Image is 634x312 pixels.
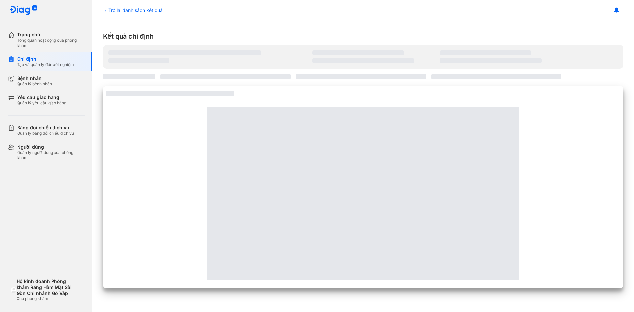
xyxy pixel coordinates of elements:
div: Bệnh nhân [17,75,52,81]
div: Trở lại danh sách kết quả [103,7,163,14]
div: Quản lý yêu cầu giao hàng [17,100,66,106]
img: logo [11,287,17,293]
div: Yêu cầu giao hàng [17,94,66,100]
div: Quản lý bệnh nhân [17,81,52,87]
div: Kết quả chỉ định [103,32,623,41]
div: Quản lý người dùng của phòng khám [17,150,85,160]
div: Tạo và quản lý đơn xét nghiệm [17,62,74,67]
div: Chỉ định [17,56,74,62]
div: Người dùng [17,144,85,150]
div: Bảng đối chiếu dịch vụ [17,125,74,131]
div: Chủ phòng khám [17,296,77,301]
img: logo [9,5,38,16]
div: Trang chủ [17,32,85,38]
div: Quản lý bảng đối chiếu dịch vụ [17,131,74,136]
div: Tổng quan hoạt động của phòng khám [17,38,85,48]
div: Hộ kinh doanh Phòng khám Răng Hàm Mặt Sài Gòn Chi nhánh Gò Vấp [17,278,77,296]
